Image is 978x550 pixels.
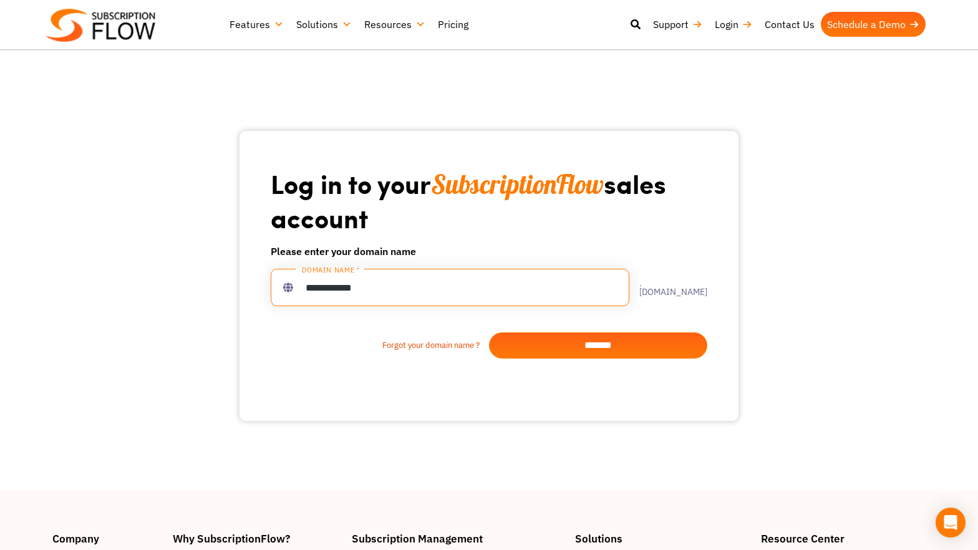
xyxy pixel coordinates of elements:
a: Support [647,12,709,37]
a: Pricing [432,12,475,37]
div: Open Intercom Messenger [936,508,966,538]
h1: Log in to your sales account [271,167,707,234]
a: Schedule a Demo [821,12,926,37]
a: Solutions [290,12,358,37]
a: Contact Us [758,12,821,37]
h4: Solutions [575,533,748,544]
a: Forgot your domain name ? [271,339,489,352]
a: Features [223,12,290,37]
h4: Resource Center [761,533,926,544]
span: SubscriptionFlow [431,168,604,201]
h6: Please enter your domain name [271,244,707,259]
a: Resources [358,12,432,37]
a: Login [709,12,758,37]
h4: Subscription Management [352,533,562,544]
img: Subscriptionflow [46,9,155,42]
h4: Why SubscriptionFlow? [173,533,340,544]
label: .[DOMAIN_NAME] [629,279,707,296]
h4: Company [52,533,160,544]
